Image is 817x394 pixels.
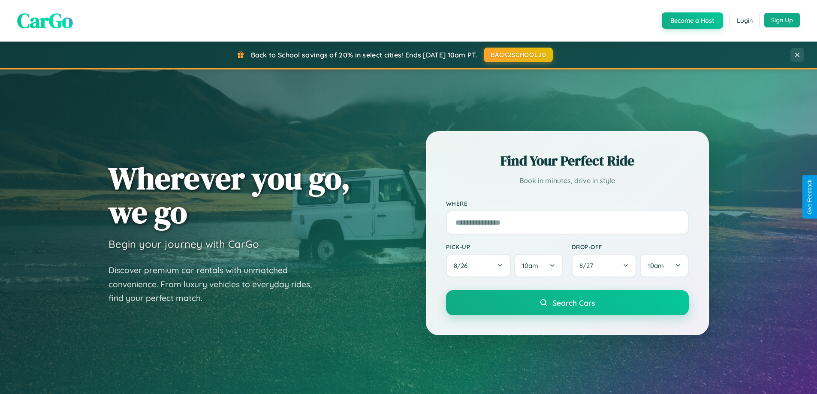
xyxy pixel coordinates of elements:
button: BACK2SCHOOL20 [484,48,553,62]
span: Search Cars [552,298,595,307]
button: 8/27 [572,254,637,277]
button: Search Cars [446,290,689,315]
button: 8/26 [446,254,511,277]
button: 10am [514,254,563,277]
span: 10am [648,262,664,270]
span: CarGo [17,6,73,35]
h1: Wherever you go, we go [109,161,350,229]
button: 10am [640,254,688,277]
span: 10am [522,262,538,270]
h3: Begin your journey with CarGo [109,238,259,250]
h2: Find Your Perfect Ride [446,151,689,170]
button: Login [730,13,760,28]
p: Book in minutes, drive in style [446,174,689,187]
label: Pick-up [446,243,563,250]
span: Back to School savings of 20% in select cities! Ends [DATE] 10am PT. [251,51,477,59]
div: Give Feedback [807,180,813,214]
button: Become a Host [662,12,723,29]
button: Sign Up [764,13,800,27]
span: 8 / 27 [579,262,597,270]
label: Drop-off [572,243,689,250]
label: Where [446,200,689,207]
p: Discover premium car rentals with unmatched convenience. From luxury vehicles to everyday rides, ... [109,263,323,305]
span: 8 / 26 [454,262,472,270]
